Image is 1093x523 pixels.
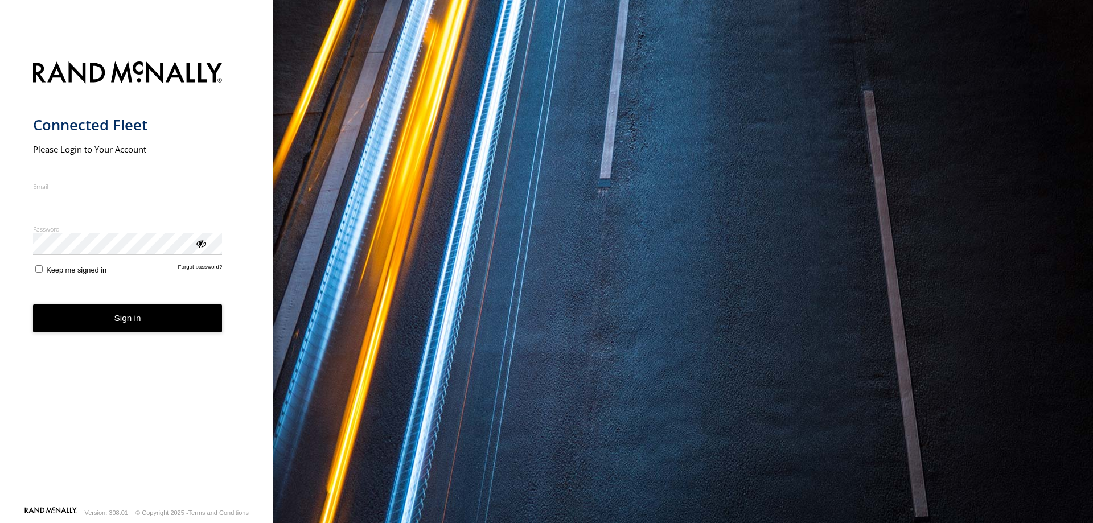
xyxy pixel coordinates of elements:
[33,116,223,134] h1: Connected Fleet
[188,509,249,516] a: Terms and Conditions
[33,304,223,332] button: Sign in
[33,143,223,155] h2: Please Login to Your Account
[85,509,128,516] div: Version: 308.01
[35,265,43,273] input: Keep me signed in
[33,59,223,88] img: Rand McNally
[33,182,223,191] label: Email
[46,266,106,274] span: Keep me signed in
[24,507,77,518] a: Visit our Website
[178,263,223,274] a: Forgot password?
[33,225,223,233] label: Password
[33,55,241,506] form: main
[135,509,249,516] div: © Copyright 2025 -
[195,237,206,249] div: ViewPassword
